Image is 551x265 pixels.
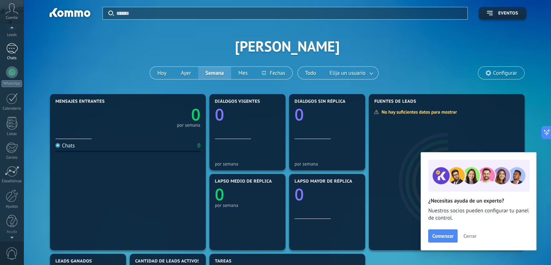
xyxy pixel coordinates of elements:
div: WhatsApp [1,80,22,87]
button: Ayer [174,67,198,79]
span: Mensajes entrantes [55,99,105,104]
span: Cuenta [6,16,18,20]
button: Fechas [255,67,292,79]
div: Listas [1,132,22,136]
div: Estadísticas [1,179,22,184]
div: 0 [197,142,200,149]
span: Leads ganados [55,259,92,264]
button: Mes [231,67,255,79]
div: por semana [215,203,280,208]
span: Comenzar [432,233,454,238]
div: No hay suficientes datos para mostrar [374,109,462,115]
div: Calendario [1,106,22,111]
div: por semana [215,161,280,167]
div: Chats [1,56,22,61]
a: 0 [128,103,200,126]
span: Cantidad de leads activos [135,259,200,264]
div: Leads [1,33,22,37]
span: Tareas [215,259,231,264]
text: 0 [215,183,224,205]
text: 0 [215,103,224,126]
button: Comenzar [428,229,458,242]
div: Ajustes [1,204,22,209]
span: Diálogos sin réplica [295,99,346,104]
div: Correo [1,155,22,160]
div: Ayuda [1,230,22,235]
button: Cerrar [460,231,480,241]
span: Fuentes de leads [374,99,416,104]
span: Elija un usuario [328,68,367,78]
button: Hoy [150,67,174,79]
span: Eventos [498,11,518,16]
span: Configurar [493,70,517,76]
span: Lapso medio de réplica [215,179,272,184]
img: Chats [55,143,60,148]
button: Todo [298,67,323,79]
div: Chats [55,142,75,149]
button: Eventos [479,7,526,20]
text: 0 [295,103,304,126]
div: por semana [295,161,360,167]
button: Semana [198,67,231,79]
span: Cerrar [463,233,476,238]
h2: ¿Necesitas ayuda de un experto? [428,197,529,204]
div: por semana [177,123,200,127]
text: 0 [295,183,304,205]
span: Diálogos vigentes [215,99,260,104]
span: Nuestros socios pueden configurar tu panel de control. [428,207,529,222]
span: Lapso mayor de réplica [295,179,352,184]
button: Elija un usuario [323,67,378,79]
text: 0 [191,103,200,126]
